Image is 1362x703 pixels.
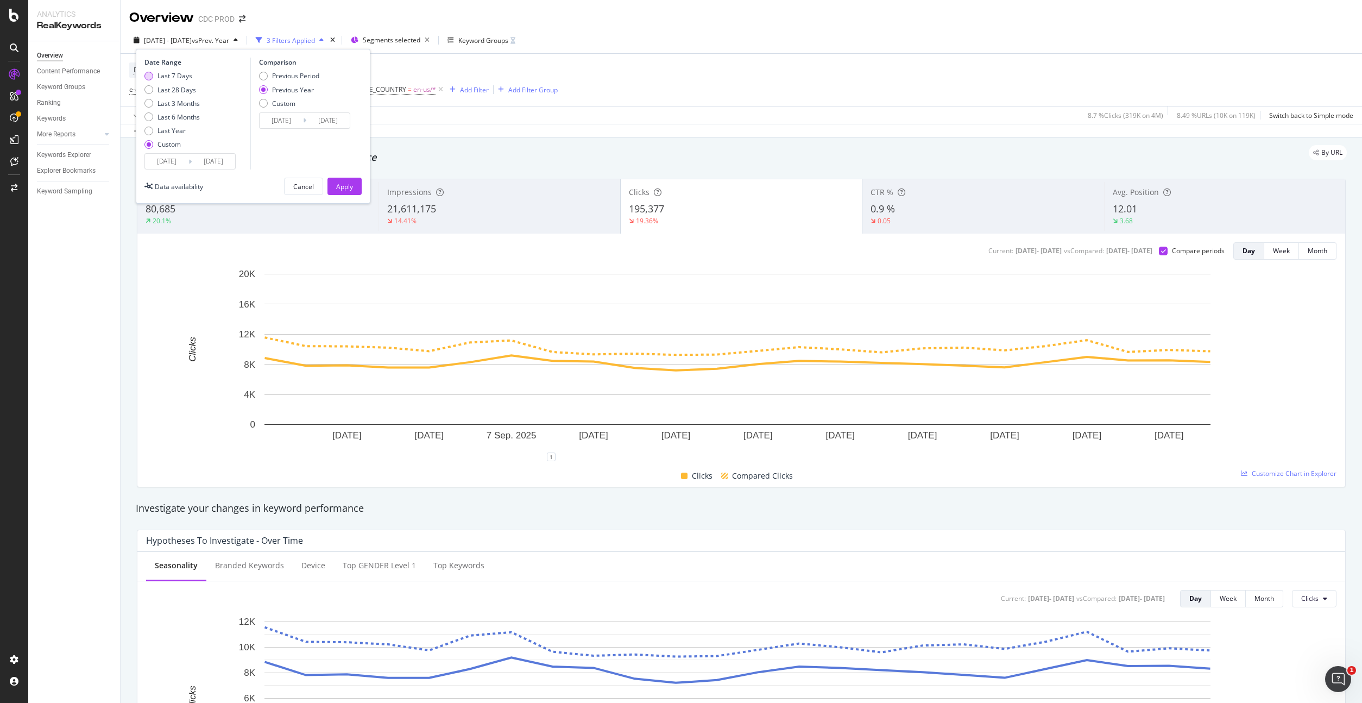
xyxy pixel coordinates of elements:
[244,360,255,370] text: 8K
[494,83,558,96] button: Add Filter Group
[1273,246,1290,255] div: Week
[1119,594,1165,603] div: [DATE] - [DATE]
[37,81,85,93] div: Keyword Groups
[293,182,314,191] div: Cancel
[661,430,691,441] text: [DATE]
[259,71,319,80] div: Previous Period
[825,430,855,441] text: [DATE]
[871,187,893,197] span: CTR %
[1292,590,1336,607] button: Clicks
[134,65,154,74] span: Device
[37,129,102,140] a: More Reports
[37,9,111,20] div: Analytics
[244,390,255,400] text: 4K
[460,85,489,95] div: Add Filter
[1016,246,1062,255] div: [DATE] - [DATE]
[259,58,354,67] div: Comparison
[272,71,319,80] div: Previous Period
[636,216,658,225] div: 19.36%
[37,97,61,109] div: Ranking
[129,106,161,124] button: Apply
[908,430,937,441] text: [DATE]
[458,36,508,45] div: Keyword Groups
[267,36,315,45] div: 3 Filters Applied
[1106,246,1152,255] div: [DATE] - [DATE]
[408,85,412,94] span: =
[272,99,295,108] div: Custom
[37,66,100,77] div: Content Performance
[629,202,664,215] span: 195,377
[144,140,200,149] div: Custom
[1088,111,1163,120] div: 8.7 % Clicks ( 319K on 4M )
[1325,666,1351,692] iframe: Intercom live chat
[387,202,436,215] span: 21,611,175
[192,154,235,169] input: End Date
[1177,111,1256,120] div: 8.49 % URLs ( 10K on 119K )
[1241,469,1336,478] a: Customize Chart in Explorer
[157,99,200,108] div: Last 3 Months
[129,85,168,94] span: e-commerce
[239,617,256,627] text: 12K
[144,58,248,67] div: Date Range
[37,186,112,197] a: Keyword Sampling
[1321,149,1342,156] span: By URL
[1211,590,1246,607] button: Week
[146,202,175,215] span: 80,685
[284,178,323,195] button: Cancel
[1233,242,1264,260] button: Day
[37,165,96,177] div: Explorer Bookmarks
[1113,202,1137,215] span: 12.01
[629,187,650,197] span: Clicks
[37,149,91,161] div: Keywords Explorer
[260,113,303,128] input: Start Date
[1299,242,1336,260] button: Month
[394,216,417,225] div: 14.41%
[129,9,194,27] div: Overview
[37,50,112,61] a: Overview
[37,81,112,93] a: Keyword Groups
[146,268,1328,457] svg: A chart.
[1155,430,1184,441] text: [DATE]
[743,430,773,441] text: [DATE]
[1076,594,1117,603] div: vs Compared :
[239,15,245,23] div: arrow-right-arrow-left
[433,560,484,571] div: Top Keywords
[157,85,196,95] div: Last 28 Days
[1001,594,1026,603] div: Current:
[144,99,200,108] div: Last 3 Months
[157,126,186,135] div: Last Year
[988,246,1013,255] div: Current:
[508,85,558,95] div: Add Filter Group
[251,32,328,49] button: 3 Filters Applied
[250,419,255,430] text: 0
[346,32,434,49] button: Segments selected
[443,32,520,49] button: Keyword Groups
[1113,187,1159,197] span: Avg. Position
[327,178,362,195] button: Apply
[37,50,63,61] div: Overview
[1064,246,1104,255] div: vs Compared :
[1264,242,1299,260] button: Week
[136,501,1347,516] div: Investigate your changes in keyword performance
[244,668,255,678] text: 8K
[37,149,112,161] a: Keywords Explorer
[157,140,181,149] div: Custom
[871,202,895,215] span: 0.9 %
[1254,594,1274,603] div: Month
[272,85,314,95] div: Previous Year
[144,85,200,95] div: Last 28 Days
[157,71,192,80] div: Last 7 Days
[1301,594,1319,603] span: Clicks
[145,154,188,169] input: Start Date
[547,453,556,461] div: 1
[37,66,112,77] a: Content Performance
[155,182,203,191] div: Data availability
[37,165,112,177] a: Explorer Bookmarks
[579,430,608,441] text: [DATE]
[37,20,111,32] div: RealKeywords
[187,337,198,362] text: Clicks
[343,560,416,571] div: Top GENDER Level 1
[144,71,200,80] div: Last 7 Days
[239,329,256,340] text: 12K
[146,535,303,546] div: Hypotheses to Investigate - Over Time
